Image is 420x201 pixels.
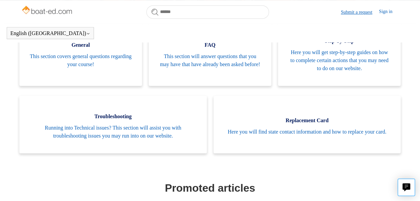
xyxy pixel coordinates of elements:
[278,20,401,86] a: Step-by-Step Here you will get step-by-step guides on how to complete certain actions that you ma...
[29,113,197,121] span: Troubleshooting
[159,52,261,68] span: This section will answer questions that you may have that have already been asked before!
[214,96,401,153] a: Replacement Card Here you will find state contact information and how to replace your card.
[19,96,207,153] a: Troubleshooting Running into Technical issues? This section will assist you with troubleshooting ...
[21,180,399,196] h1: Promoted articles
[224,117,391,125] span: Replacement Card
[29,52,132,68] span: This section covers general questions regarding your course!
[146,5,269,19] input: Search
[10,30,90,36] button: English ([GEOGRAPHIC_DATA])
[29,124,197,140] span: Running into Technical issues? This section will assist you with troubleshooting issues you may r...
[341,9,379,16] a: Submit a request
[19,20,142,86] a: General This section covers general questions regarding your course!
[379,8,399,16] a: Sign in
[398,179,415,196] button: Live chat
[159,41,261,49] span: FAQ
[21,4,74,17] img: Boat-Ed Help Center home page
[149,20,271,86] a: FAQ This section will answer questions that you may have that have already been asked before!
[29,41,132,49] span: General
[288,48,391,72] span: Here you will get step-by-step guides on how to complete certain actions that you may need to do ...
[224,128,391,136] span: Here you will find state contact information and how to replace your card.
